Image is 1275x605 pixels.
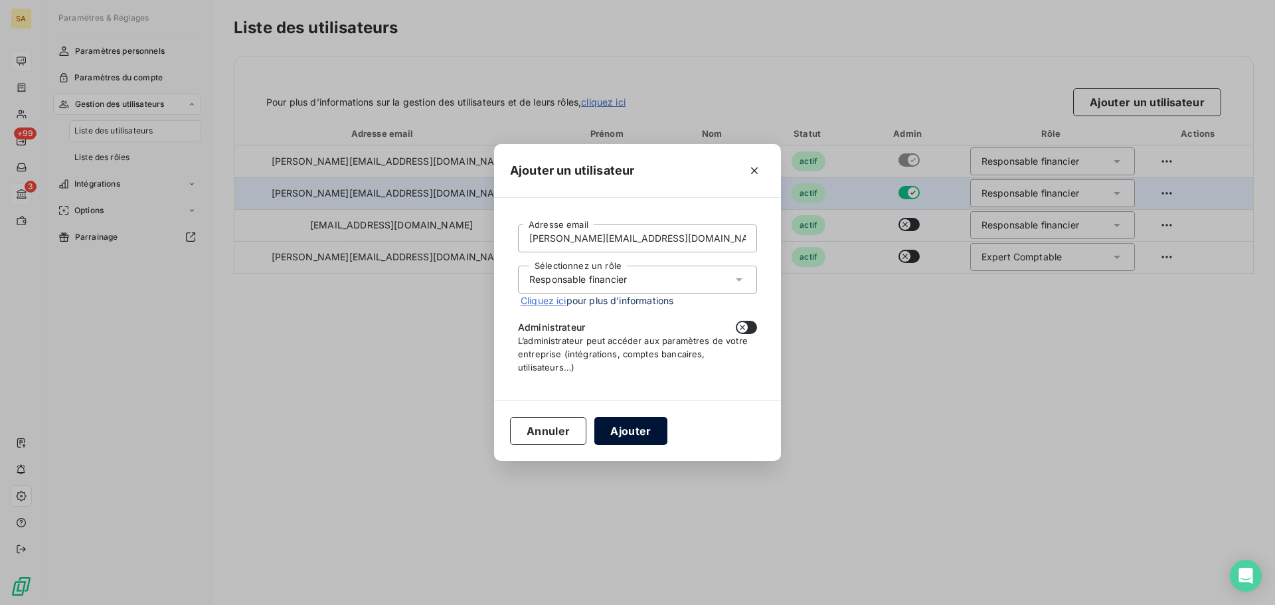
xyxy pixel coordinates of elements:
div: Open Intercom Messenger [1230,560,1262,592]
a: Cliquez ici [521,295,566,306]
button: Annuler [510,417,586,445]
button: Ajouter [594,417,667,445]
span: Administrateur [518,321,585,334]
input: placeholder [518,224,757,252]
span: L’administrateur peut accéder aux paramètres de votre entreprise (intégrations, comptes bancaires... [518,335,748,373]
h5: Ajouter un utilisateur [510,161,634,180]
span: pour plus d’informations [521,294,673,307]
div: Responsable financier [529,273,627,286]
